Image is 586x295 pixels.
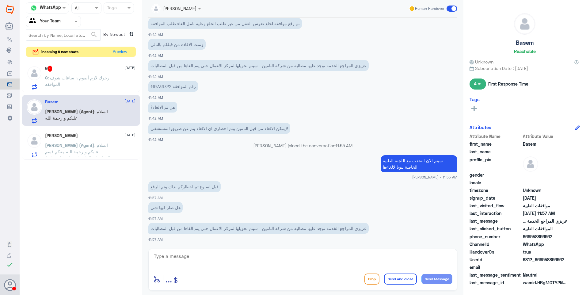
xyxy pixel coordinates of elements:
span: 11:42 AM [148,95,163,99]
span: 11:42 AM [148,53,163,57]
h5: G [45,66,52,72]
button: ... [166,272,172,286]
span: By Newest [101,29,127,41]
span: 4 m [470,79,486,90]
span: signup_date [470,195,522,201]
p: 20/9/2025, 11:57 AM [148,202,183,213]
span: [DATE] [124,132,135,138]
span: Attribute Value [523,133,567,140]
span: 966558866662 [523,233,567,240]
h5: Sara [45,133,78,138]
span: 11:57 AM [148,237,163,241]
span: timezone [470,187,522,193]
span: 2025-09-13T11:54:30.501Z [523,195,567,201]
span: true [523,249,567,255]
i: check [6,261,13,268]
h5: Basem [45,99,59,105]
span: wamid.HBgMOTY2NTU4ODY2NjYyFQIAEhgUM0FCRDc5NUQ3N0NBMjA3MkRCNTYA [523,279,567,286]
span: last_visited_flow [470,202,522,209]
span: Basem [523,141,567,147]
img: defaultAdmin.png [27,66,42,81]
span: 1 [48,66,52,72]
p: 20/9/2025, 11:42 AM [148,123,290,134]
span: [DATE] [124,98,135,104]
span: First Response Time [488,81,528,87]
img: Widebot Logo [6,5,14,14]
span: 11:42 AM [148,75,163,79]
span: : السلام عليكم و رحمة الله معكم قسم الموافقات الطبية كيف اقدر اخدمكم؟ [45,143,110,161]
img: defaultAdmin.png [523,156,538,172]
span: last_message_sentiment [470,272,522,278]
span: [PERSON_NAME] - 11:55 AM [412,174,457,180]
p: 20/9/2025, 11:57 AM [148,223,369,234]
p: 20/9/2025, 11:42 AM [148,18,302,29]
span: [PERSON_NAME] (Agent) [45,143,94,148]
p: 20/9/2025, 11:42 AM [148,39,206,50]
span: 2025-09-20T08:57:18.196Z [523,210,567,216]
span: last_interaction [470,210,522,216]
button: Avatar [4,279,16,291]
img: yourTeam.svg [29,17,38,26]
span: 2 [523,241,567,247]
img: defaultAdmin.png [27,133,42,148]
h5: Basem [516,39,534,46]
span: 11:57 AM [148,216,163,220]
img: defaultAdmin.png [514,13,535,34]
span: null [523,172,567,178]
span: : السلام عليكم و رحمة الله [45,109,108,121]
h6: Reachable [514,48,536,54]
button: search [90,30,98,40]
span: profile_pic [470,156,522,170]
img: whatsapp.png [29,3,38,13]
p: 20/9/2025, 11:42 AM [148,102,177,113]
span: 11:57 AM [148,196,163,200]
span: ... [166,273,172,284]
span: gender [470,172,522,178]
h6: Tags [470,97,480,102]
span: first_name [470,141,522,147]
img: defaultAdmin.png [27,99,42,115]
span: last_clicked_button [470,225,522,232]
button: Send and close [384,274,417,285]
span: 11:42 AM [148,137,163,141]
span: موافقات الطبية [523,202,567,209]
span: عزيزي المراجع الخدمة توجد عليها مطالبه من شركة التامين - سيتم تحويلها لمركز الاعمال حتى يتم الغاه... [523,218,567,224]
span: incoming 5 new chats [41,49,78,55]
span: 11:55 AM [335,143,352,148]
p: 20/9/2025, 11:42 AM [148,60,369,71]
p: 20/9/2025, 11:55 AM [381,155,457,172]
span: email [470,264,522,270]
span: HandoverOn [470,249,522,255]
input: Search by Name, Local etc… [26,29,101,40]
span: last_name [470,148,522,155]
span: : ارجوك لازم أصوم ٦ ساعات شوف الموافقه [45,75,111,87]
span: UserId [470,256,522,263]
span: G [45,75,48,80]
p: 20/9/2025, 11:42 AM [148,81,198,92]
div: Tags [106,4,117,12]
span: ChannelId [470,241,522,247]
span: last_message [470,218,522,224]
span: [PERSON_NAME] (Agent) [45,109,94,114]
span: Attribute Name [470,133,522,140]
p: 20/9/2025, 11:57 AM [148,181,221,192]
span: phone_number [470,233,522,240]
span: Subscription Date : [DATE] [470,65,580,71]
span: [DATE] [124,65,135,71]
span: null [523,264,567,270]
button: Preview [110,47,130,57]
span: null [523,179,567,186]
span: Unknown [523,187,567,193]
button: Drop [364,274,379,285]
span: 11:42 AM [148,116,163,120]
p: [PERSON_NAME] joined the conversation [148,142,457,149]
span: locale [470,179,522,186]
span: 9812_966558866662 [523,256,567,263]
button: Send Message [421,274,452,284]
span: last_message_id [470,279,522,286]
span: 0 [523,272,567,278]
span: Human Handover [415,6,444,11]
span: Unknown [470,59,493,65]
span: 11:42 AM [148,33,163,36]
span: الموافقات الطبية [523,225,567,232]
